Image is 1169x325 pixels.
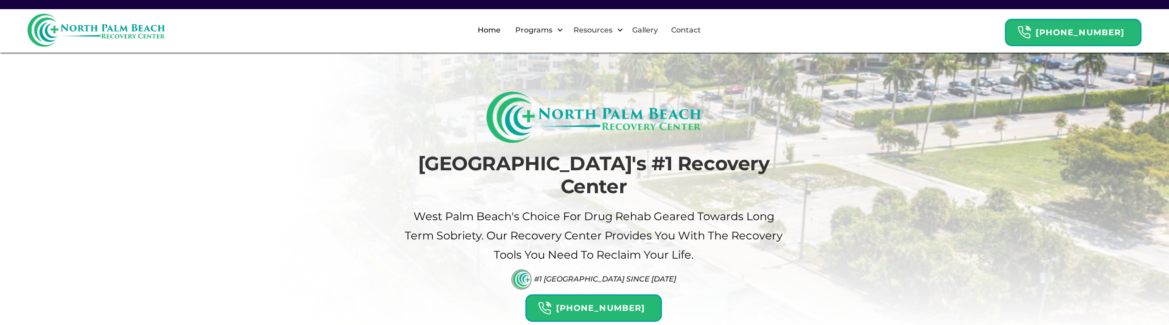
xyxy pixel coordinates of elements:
div: Programs [513,25,555,36]
img: Header Calendar Icons [538,301,551,315]
div: Programs [507,16,566,45]
a: Home [472,16,506,45]
a: Gallery [627,16,663,45]
h1: [GEOGRAPHIC_DATA]'s #1 Recovery Center [403,152,784,198]
a: Header Calendar Icons[PHONE_NUMBER] [1005,14,1141,46]
img: Header Calendar Icons [1017,25,1031,39]
strong: [PHONE_NUMBER] [1036,27,1125,38]
a: Header Calendar Icons[PHONE_NUMBER] [525,290,662,322]
strong: [PHONE_NUMBER] [556,303,645,313]
a: Contact [666,16,706,45]
div: Resources [571,25,615,36]
div: #1 [GEOGRAPHIC_DATA] Since [DATE] [534,275,676,283]
p: West palm beach's Choice For drug Rehab Geared Towards Long term sobriety. Our Recovery Center pr... [403,207,784,265]
div: Resources [566,16,626,45]
img: North Palm Beach Recovery Logo (Rectangle) [486,92,701,143]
